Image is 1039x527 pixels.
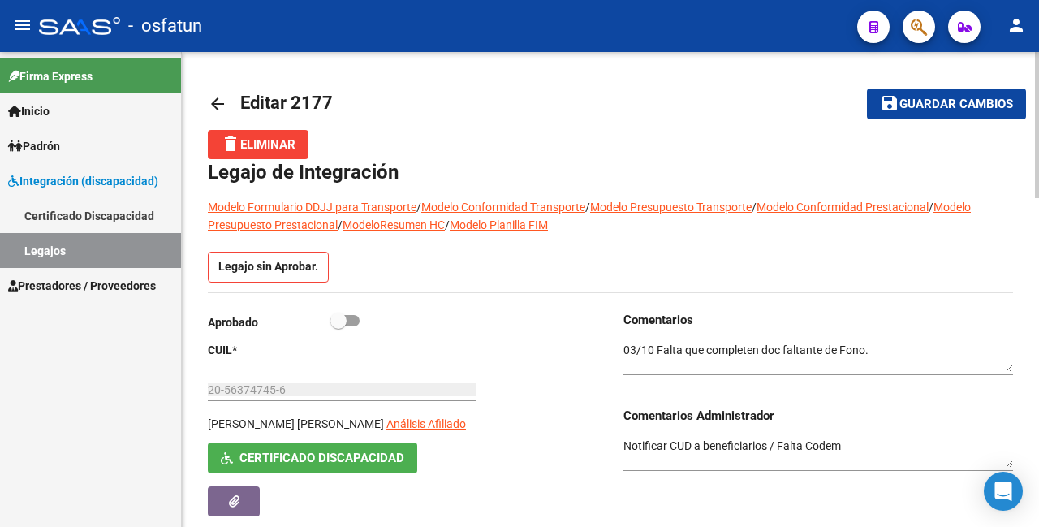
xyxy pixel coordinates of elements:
p: CUIL [208,341,330,359]
a: Modelo Formulario DDJJ para Transporte [208,201,416,214]
span: Guardar cambios [899,97,1013,112]
button: Guardar cambios [867,89,1026,119]
mat-icon: delete [221,134,240,153]
a: Modelo Conformidad Prestacional [757,201,929,214]
a: Modelo Conformidad Transporte [421,201,585,214]
mat-icon: arrow_back [208,94,227,114]
a: ModeloResumen HC [343,218,445,231]
span: Certificado Discapacidad [239,451,404,466]
span: - osfatun [128,8,202,44]
button: Certificado Discapacidad [208,443,417,473]
span: Inicio [8,102,50,120]
p: Legajo sin Aprobar. [208,252,329,283]
span: Prestadores / Proveedores [8,277,156,295]
span: Eliminar [221,137,295,152]
p: Aprobado [208,313,330,331]
span: Padrón [8,137,60,155]
h1: Legajo de Integración [208,159,1013,185]
mat-icon: save [880,93,899,113]
p: [PERSON_NAME] [PERSON_NAME] [208,415,384,433]
h3: Comentarios [623,311,1013,329]
span: Análisis Afiliado [386,417,466,430]
span: Integración (discapacidad) [8,172,158,190]
mat-icon: menu [13,15,32,35]
mat-icon: person [1007,15,1026,35]
span: Editar 2177 [240,93,333,113]
button: Eliminar [208,130,308,159]
a: Modelo Planilla FIM [450,218,548,231]
h3: Comentarios Administrador [623,407,1013,425]
span: Firma Express [8,67,93,85]
a: Modelo Presupuesto Transporte [590,201,752,214]
div: Open Intercom Messenger [984,472,1023,511]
